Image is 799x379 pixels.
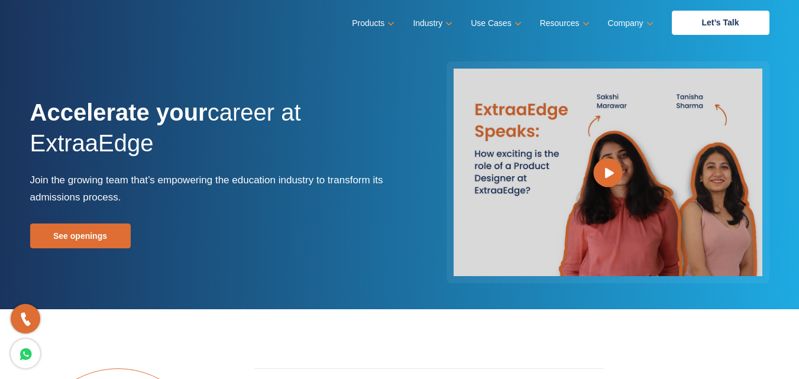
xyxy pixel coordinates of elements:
a: Resources [540,15,587,32]
a: Company [608,15,651,32]
p: Join the growing team that’s empowering the education industry to transform its admissions process. [30,171,391,206]
h1: career at ExtraaEdge [30,97,391,171]
a: Industry [413,15,450,32]
a: Use Cases [471,15,519,32]
a: Products [352,15,392,32]
strong: Accelerate your [30,99,208,125]
a: See openings [30,223,131,248]
a: Let’s Talk [672,11,769,35]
